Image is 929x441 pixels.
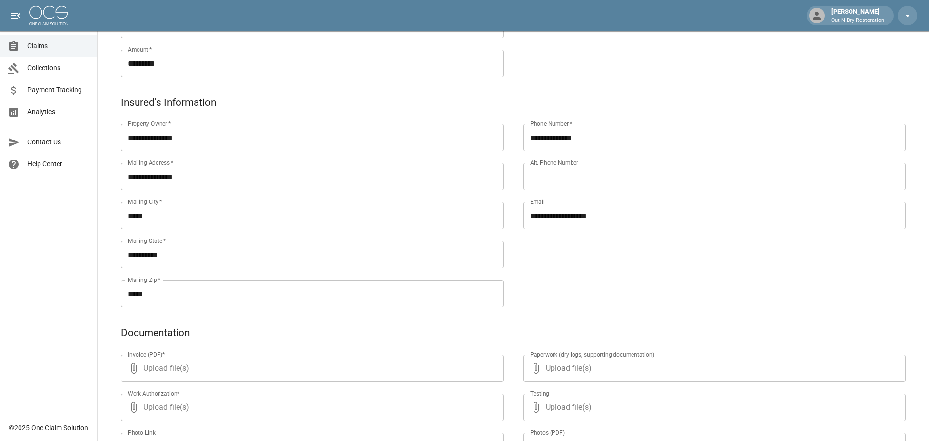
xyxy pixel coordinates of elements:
[828,7,888,24] div: [PERSON_NAME]
[128,389,180,398] label: Work Authorization*
[143,394,477,421] span: Upload file(s)
[831,17,884,25] p: Cut N Dry Restoration
[27,159,89,169] span: Help Center
[128,237,166,245] label: Mailing State
[128,428,156,437] label: Photo Link
[546,394,880,421] span: Upload file(s)
[128,350,165,359] label: Invoice (PDF)*
[128,198,162,206] label: Mailing City
[27,63,89,73] span: Collections
[29,6,68,25] img: ocs-logo-white-transparent.png
[530,428,565,437] label: Photos (PDF)
[27,85,89,95] span: Payment Tracking
[143,355,477,382] span: Upload file(s)
[128,159,173,167] label: Mailing Address
[530,120,572,128] label: Phone Number
[530,350,654,359] label: Paperwork (dry logs, supporting documentation)
[530,159,578,167] label: Alt. Phone Number
[27,137,89,147] span: Contact Us
[128,276,161,284] label: Mailing Zip
[128,45,152,54] label: Amount
[27,107,89,117] span: Analytics
[9,423,88,433] div: © 2025 One Claim Solution
[128,120,171,128] label: Property Owner
[546,355,880,382] span: Upload file(s)
[27,41,89,51] span: Claims
[530,198,545,206] label: Email
[530,389,549,398] label: Testing
[6,6,25,25] button: open drawer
